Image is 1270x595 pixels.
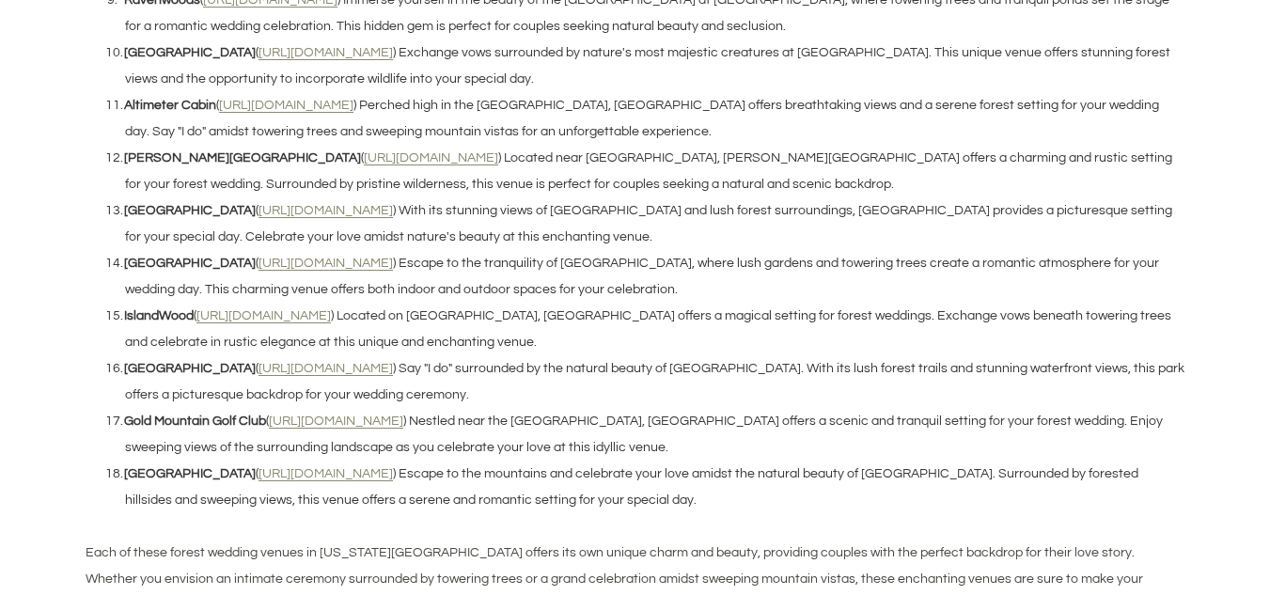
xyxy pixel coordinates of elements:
li: ( ) Say "I do" surrounded by the natural beauty of [GEOGRAPHIC_DATA]. With its lush forest trails... [105,355,1185,408]
li: ( ) Located near [GEOGRAPHIC_DATA], [PERSON_NAME][GEOGRAPHIC_DATA] offers a charming and rustic s... [105,145,1185,197]
strong: Altimeter Cabin [124,99,216,112]
li: ( ) Escape to the tranquility of [GEOGRAPHIC_DATA], where lush gardens and towering trees create ... [105,250,1185,303]
strong: [GEOGRAPHIC_DATA] [124,467,256,480]
a: [URL][DOMAIN_NAME] [259,204,393,218]
a: [URL][DOMAIN_NAME] [196,309,331,323]
a: [URL][DOMAIN_NAME] [219,99,353,113]
a: [URL][DOMAIN_NAME] [364,151,498,165]
a: [URL][DOMAIN_NAME] [269,415,403,429]
li: ( ) With its stunning views of [GEOGRAPHIC_DATA] and lush forest surroundings, [GEOGRAPHIC_DATA] ... [105,197,1185,250]
li: ( ) Located on [GEOGRAPHIC_DATA], [GEOGRAPHIC_DATA] offers a magical setting for forest weddings.... [105,303,1185,355]
strong: Gold Mountain Golf Club [124,415,266,428]
li: ( ) Perched high in the [GEOGRAPHIC_DATA], [GEOGRAPHIC_DATA] offers breathtaking views and a sere... [105,92,1185,145]
a: [URL][DOMAIN_NAME] [259,46,393,60]
strong: [GEOGRAPHIC_DATA] [124,362,256,375]
strong: [GEOGRAPHIC_DATA] [124,204,256,217]
strong: [PERSON_NAME][GEOGRAPHIC_DATA] [124,151,361,164]
li: ( ) Escape to the mountains and celebrate your love amidst the natural beauty of [GEOGRAPHIC_DATA... [105,461,1185,513]
li: ( ) Nestled near the [GEOGRAPHIC_DATA], [GEOGRAPHIC_DATA] offers a scenic and tranquil setting fo... [105,408,1185,461]
strong: IslandWood [124,309,194,322]
a: [URL][DOMAIN_NAME] [259,257,393,271]
a: [URL][DOMAIN_NAME] [259,467,393,481]
strong: [GEOGRAPHIC_DATA] [124,257,256,270]
strong: [GEOGRAPHIC_DATA] [124,46,256,59]
a: [URL][DOMAIN_NAME] [259,362,393,376]
li: ( ) Exchange vows surrounded by nature's most majestic creatures at [GEOGRAPHIC_DATA]. This uniqu... [105,39,1185,92]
